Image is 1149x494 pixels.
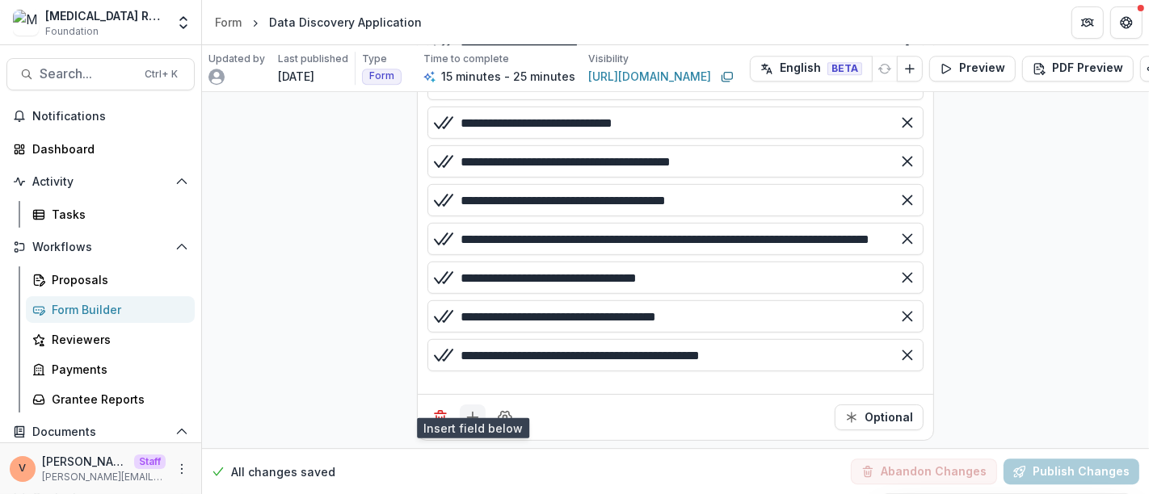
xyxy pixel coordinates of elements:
[835,404,924,430] button: Required
[208,10,248,34] a: Form
[19,463,27,474] div: Venkat
[52,301,182,318] div: Form Builder
[6,234,195,260] button: Open Workflows
[26,386,195,412] a: Grantee Reports
[441,68,575,85] p: 15 minutes - 25 minutes
[42,470,166,484] p: [PERSON_NAME][EMAIL_ADDRESS][DOMAIN_NAME]
[32,241,169,254] span: Workflows
[45,7,166,24] div: [MEDICAL_DATA] Research Fund Workflow Sandbox
[872,56,898,82] button: Refresh Translation
[851,458,997,484] button: Abandon Changes
[52,361,182,378] div: Payments
[208,69,225,85] svg: avatar
[26,356,195,383] a: Payments
[26,296,195,323] a: Form Builder
[172,459,191,479] button: More
[588,52,629,66] p: Visibility
[208,10,428,34] nav: breadcrumb
[141,65,181,83] div: Ctrl + K
[6,103,195,129] button: Notifications
[6,419,195,445] button: Open Documents
[1022,56,1134,82] button: PDF Preview
[894,187,920,213] button: Remove option
[215,14,242,31] div: Form
[1110,6,1143,39] button: Get Help
[369,70,394,82] span: Form
[894,226,920,252] button: Remove option
[1071,6,1104,39] button: Partners
[278,68,314,85] p: [DATE]
[231,463,335,480] p: All changes saved
[134,454,166,469] p: Staff
[45,24,99,39] span: Foundation
[6,136,195,162] a: Dashboard
[894,110,920,136] button: Remove option
[894,149,920,174] button: Remove option
[278,52,348,66] p: Last published
[32,425,169,439] span: Documents
[32,140,182,157] div: Dashboard
[897,56,923,82] button: Add Language
[750,56,873,82] button: English BETA
[894,265,920,291] button: Remove option
[894,342,920,368] button: Remove option
[492,404,518,430] button: Field Settings
[6,169,195,195] button: Open Activity
[32,110,188,123] span: Notifications
[52,271,182,288] div: Proposals
[6,58,195,90] button: Search...
[460,404,486,430] button: Add field
[52,391,182,408] div: Grantee Reports
[32,175,169,189] span: Activity
[894,304,920,329] button: Remove option
[423,52,509,66] p: Time to complete
[40,66,135,82] span: Search...
[929,56,1016,82] button: Preview
[172,6,195,39] button: Open entity switcher
[269,14,422,31] div: Data Discovery Application
[208,52,265,66] p: Updated by
[26,266,195,293] a: Proposals
[52,206,182,223] div: Tasks
[26,201,195,228] a: Tasks
[362,52,387,66] p: Type
[1004,458,1139,484] button: Publish Changes
[52,331,182,348] div: Reviewers
[13,10,39,36] img: Misophonia Research Fund Workflow Sandbox
[26,326,195,353] a: Reviewers
[588,68,711,85] a: [URL][DOMAIN_NAME]
[42,453,128,470] p: [PERSON_NAME]
[427,404,453,430] button: Delete field
[718,67,737,86] button: Copy link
